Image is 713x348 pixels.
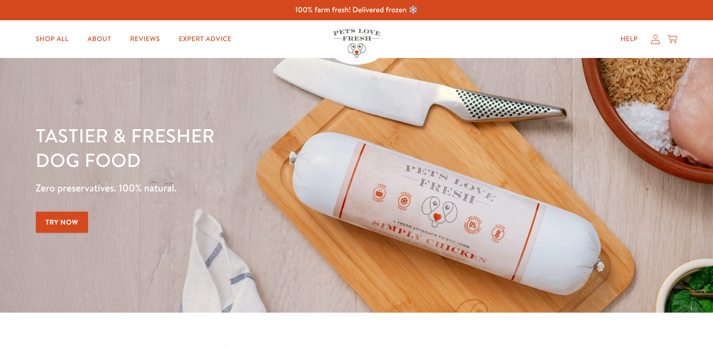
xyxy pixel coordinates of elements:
p: Zero preservatives. 100% natural. [36,180,464,197]
a: Reviews [123,30,167,49]
h1: Tastier & fresher dog food [36,123,464,172]
a: Help [613,30,646,49]
a: Expert Advice [171,30,239,49]
a: Shop All [28,30,76,49]
img: Pets Love Fresh [333,29,380,58]
a: Try Now [36,212,89,233]
a: About [80,30,119,49]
